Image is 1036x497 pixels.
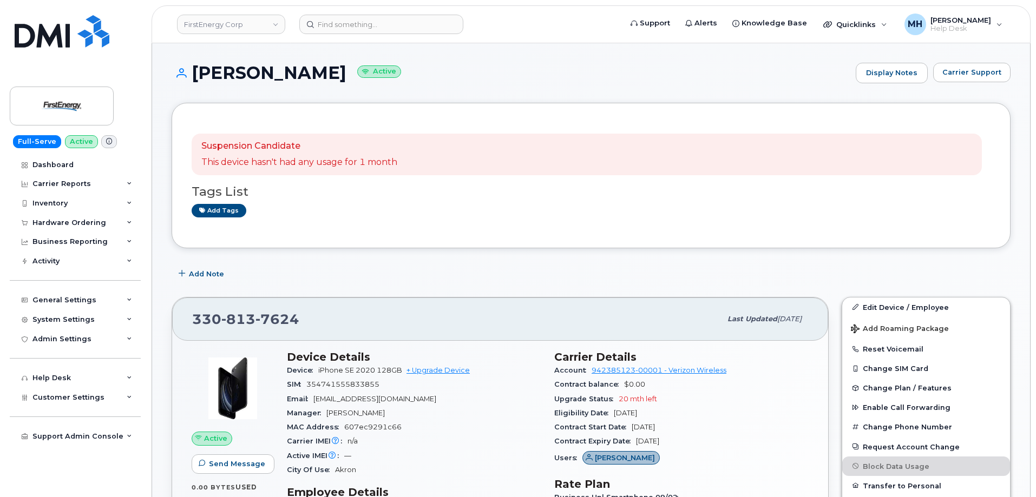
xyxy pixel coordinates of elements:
[192,311,299,327] span: 330
[287,423,344,431] span: MAC Address
[335,466,356,474] span: Akron
[614,409,637,417] span: [DATE]
[313,395,436,403] span: [EMAIL_ADDRESS][DOMAIN_NAME]
[842,456,1010,476] button: Block Data Usage
[287,409,326,417] span: Manager
[344,452,351,460] span: —
[287,350,541,363] h3: Device Details
[554,380,624,388] span: Contract balance
[856,63,928,83] a: Display Notes
[192,483,235,491] span: 0.00 Bytes
[554,350,809,363] h3: Carrier Details
[777,315,802,323] span: [DATE]
[842,476,1010,495] button: Transfer to Personal
[192,204,246,217] a: Add tags
[933,63,1011,82] button: Carrier Support
[942,67,1001,77] span: Carrier Support
[554,478,809,491] h3: Rate Plan
[727,315,777,323] span: Last updated
[851,324,949,335] span: Add Roaming Package
[200,356,265,421] img: image20231002-3703462-2fle3a.jpeg
[863,403,950,412] span: Enable Call Forwarding
[192,454,274,474] button: Send Message
[989,450,1028,489] iframe: Messenger Launcher
[554,395,619,403] span: Upgrade Status
[842,339,1010,359] button: Reset Voicemail
[204,433,227,443] span: Active
[554,437,636,445] span: Contract Expiry Date
[287,366,318,374] span: Device
[624,380,645,388] span: $0.00
[842,359,1010,378] button: Change SIM Card
[636,437,659,445] span: [DATE]
[863,384,952,392] span: Change Plan / Features
[306,380,379,388] span: 354741555833855
[632,423,655,431] span: [DATE]
[287,437,347,445] span: Carrier IMEI
[287,466,335,474] span: City Of Use
[554,423,632,431] span: Contract Start Date
[582,454,660,462] a: [PERSON_NAME]
[255,311,299,327] span: 7624
[221,311,255,327] span: 813
[326,409,385,417] span: [PERSON_NAME]
[235,483,257,491] span: used
[842,317,1010,339] button: Add Roaming Package
[192,185,991,198] h3: Tags List
[842,297,1010,317] a: Edit Device / Employee
[318,366,402,374] span: iPhone SE 2020 128GB
[209,459,265,469] span: Send Message
[189,269,224,279] span: Add Note
[201,140,397,153] p: Suspension Candidate
[592,366,726,374] a: 942385123-00001 - Verizon Wireless
[357,65,401,78] small: Active
[287,380,306,388] span: SIM
[287,452,344,460] span: Active IMEI
[554,454,582,462] span: Users
[842,437,1010,456] button: Request Account Change
[595,453,655,463] span: [PERSON_NAME]
[347,437,358,445] span: n/a
[201,156,397,169] p: This device hasn't had any usage for 1 month
[287,395,313,403] span: Email
[406,366,470,374] a: + Upgrade Device
[842,417,1010,436] button: Change Phone Number
[172,264,233,284] button: Add Note
[619,395,657,403] span: 20 mth left
[554,366,592,374] span: Account
[554,409,614,417] span: Eligibility Date
[344,423,402,431] span: 607ec9291c66
[172,63,850,82] h1: [PERSON_NAME]
[842,378,1010,397] button: Change Plan / Features
[842,397,1010,417] button: Enable Call Forwarding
